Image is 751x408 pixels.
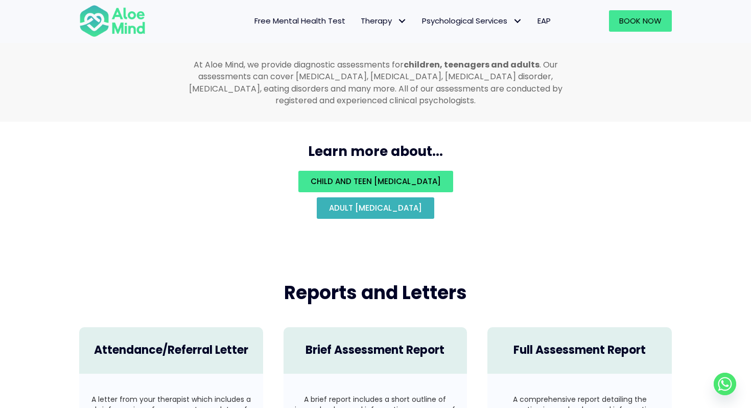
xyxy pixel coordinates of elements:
[414,10,530,32] a: Psychological ServicesPsychological Services: submenu
[619,15,662,26] span: Book Now
[294,343,457,358] h4: Brief Assessment Report
[69,142,682,161] h3: Learn more about...
[361,15,407,26] span: Therapy
[183,59,568,106] p: At Aloe Mind, we provide diagnostic assessments for . Our assessments can cover [MEDICAL_DATA], [...
[311,176,441,187] span: Child and teen [MEDICAL_DATA]
[404,59,539,71] strong: children, teenagers and adults
[510,14,525,29] span: Psychological Services: submenu
[79,4,146,38] img: Aloe mind Logo
[609,10,672,32] a: Book Now
[353,10,414,32] a: TherapyTherapy: submenu
[89,343,253,358] h4: Attendance/Referral Letter
[317,197,434,219] a: Adult [MEDICAL_DATA]
[714,373,736,395] a: Whatsapp
[530,10,558,32] a: EAP
[247,10,353,32] a: Free Mental Health Test
[329,202,422,213] span: Adult [MEDICAL_DATA]
[537,15,551,26] span: EAP
[422,15,522,26] span: Psychological Services
[298,171,453,192] a: Child and teen [MEDICAL_DATA]
[394,14,409,29] span: Therapy: submenu
[159,10,558,32] nav: Menu
[498,343,662,358] h4: Full Assessment Report
[254,15,345,26] span: Free Mental Health Test
[284,280,467,306] span: Reports and Letters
